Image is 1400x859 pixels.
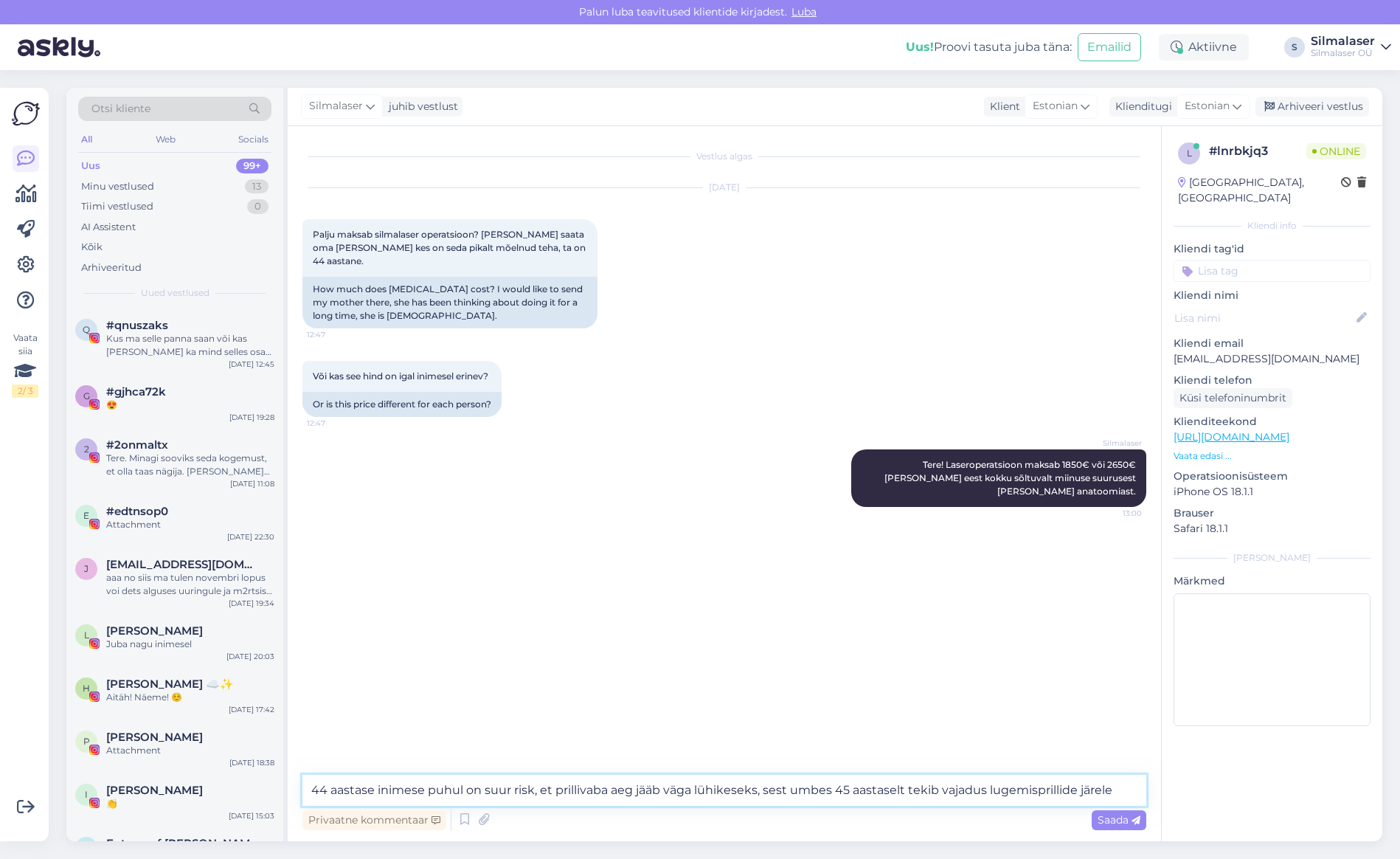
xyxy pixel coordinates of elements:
[1306,143,1366,159] span: Online
[230,478,274,489] div: [DATE] 11:08
[1174,336,1370,351] p: Kliendi email
[1174,484,1370,500] p: iPhone OS 18.1.1
[229,598,274,609] div: [DATE] 19:34
[383,99,458,114] div: juhib vestlust
[302,810,446,830] div: Privaatne kommentaar
[83,683,90,694] span: h
[153,130,179,149] div: Web
[1174,521,1370,537] p: Safari 18.1.1
[226,651,274,662] div: [DATE] 20:03
[83,390,90,401] span: g
[106,319,168,332] span: #qnuszaks
[106,518,274,531] div: Attachment
[1311,35,1391,59] a: SilmalaserSilmalaser OÜ
[906,38,1072,56] div: Proovi tasuta juba täna:
[84,563,89,574] span: j
[313,229,588,266] span: Palju maksab silmalaser operatsioon? [PERSON_NAME] saata oma [PERSON_NAME] kes on seda pikalt mõe...
[12,384,38,398] div: 2 / 3
[83,510,89,521] span: e
[236,159,268,173] div: 99+
[106,558,260,571] span: jasmine.mahov@gmail.com
[106,624,203,638] span: Lisabet Loigu
[83,324,90,335] span: q
[235,130,271,149] div: Socials
[106,638,274,651] div: Juba nagu inimesel
[91,101,150,117] span: Otsi kliente
[106,677,234,691] span: helen ☁️✨
[85,789,88,800] span: I
[787,5,821,18] span: Luba
[81,199,153,214] div: Tiimi vestlused
[1174,288,1370,303] p: Kliendi nimi
[81,179,154,194] div: Minu vestlused
[1174,414,1370,429] p: Klienditeekond
[81,261,142,275] div: Arhiveeritud
[84,629,89,641] span: L
[1174,219,1370,232] div: Kliendi info
[1174,241,1370,257] p: Kliendi tag'id
[78,130,95,149] div: All
[106,744,274,757] div: Attachment
[1284,37,1305,58] div: S
[1174,260,1370,282] input: Lisa tag
[307,329,362,340] span: 12:47
[106,399,274,412] div: 😍
[12,100,40,128] img: Askly Logo
[1174,373,1370,388] p: Kliendi telefon
[83,736,90,747] span: p
[302,775,1146,806] textarea: 44 aastase inimese puhul on suur risk, et prillivaba aeg jääb väga lühikeseks, sest umbes 45 aast...
[302,150,1146,163] div: Vestlus algas
[106,385,166,399] span: #gjhca72k
[106,784,203,797] span: Inger V
[1311,47,1375,59] div: Silmalaser OÜ
[229,704,274,715] div: [DATE] 17:42
[302,181,1146,194] div: [DATE]
[106,505,168,518] span: #edtnsop0
[1098,813,1140,827] span: Saada
[84,444,89,455] span: 2
[1174,449,1370,463] p: Vaata edasi ...
[302,277,597,328] div: How much does [MEDICAL_DATA] cost? I would like to send my mother there, she has been thinking ab...
[307,418,362,429] span: 12:47
[81,220,136,235] div: AI Assistent
[227,531,274,542] div: [DATE] 22:30
[1087,508,1142,519] span: 13:00
[1178,175,1341,206] div: [GEOGRAPHIC_DATA], [GEOGRAPHIC_DATA]
[1174,469,1370,484] p: Operatsioonisüsteem
[884,459,1138,497] span: Tere! Laseroperatsioon maksab 1850€ või 2650€ [PERSON_NAME] eest kokku sõltuvalt miinuse suuruses...
[12,331,38,398] div: Vaata siia
[1174,388,1292,408] div: Küsi telefoninumbrit
[141,286,209,300] span: Uued vestlused
[229,757,274,768] div: [DATE] 18:38
[1078,33,1141,61] button: Emailid
[106,452,274,478] div: Tere. Minagi sooviks seda kogemust, et olla taas nägija. [PERSON_NAME] alates neljandast klassist...
[229,810,274,821] div: [DATE] 15:03
[106,797,274,810] div: 👏
[81,240,103,255] div: Kõik
[1185,98,1230,114] span: Estonian
[81,159,100,173] div: Uus
[106,571,274,598] div: aaa no siis ma tulen novembri lopus voi dets alguses uuringule ja m2rtsis opile kui silm lubab . ...
[309,98,363,114] span: Silmalaser
[245,179,268,194] div: 13
[1209,142,1306,160] div: # lnrbkjq3
[1109,99,1172,114] div: Klienditugi
[229,359,274,370] div: [DATE] 12:45
[1033,98,1078,114] span: Estonian
[1174,351,1370,367] p: [EMAIL_ADDRESS][DOMAIN_NAME]
[1174,506,1370,521] p: Brauser
[229,412,274,423] div: [DATE] 19:28
[1174,573,1370,589] p: Märkmed
[106,691,274,704] div: Aitäh! Näeme! ☺️
[313,370,488,382] span: Või kas see hind on igal inimesel erinev?
[1255,97,1369,117] div: Arhiveeri vestlus
[302,392,502,417] div: Or is this price different for each person?
[1087,438,1142,449] span: Silmalaser
[1174,430,1289,444] a: [URL][DOMAIN_NAME]
[1174,551,1370,565] div: [PERSON_NAME]
[1187,148,1192,159] span: l
[906,40,934,54] b: Uus!
[1174,310,1354,326] input: Lisa nimi
[106,837,260,850] span: Fotograaf Maigi
[106,731,203,744] span: pauline lotta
